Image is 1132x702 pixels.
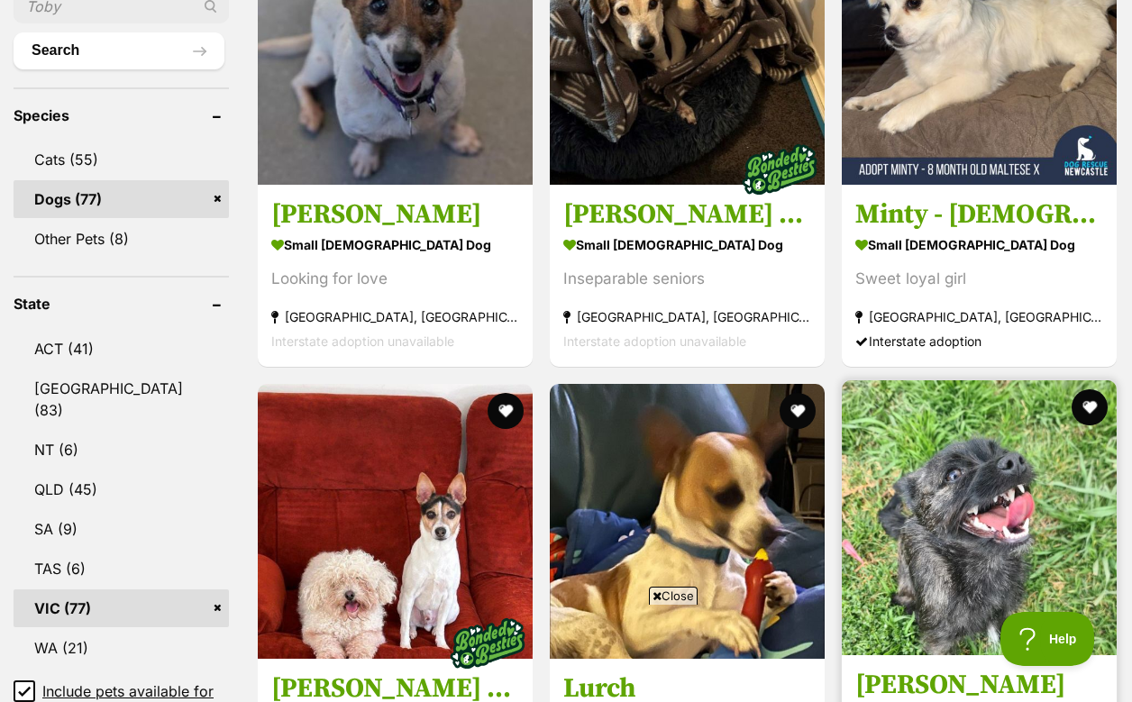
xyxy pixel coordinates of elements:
div: Sweet loyal girl [855,267,1103,291]
strong: [GEOGRAPHIC_DATA], [GEOGRAPHIC_DATA] [855,305,1103,329]
strong: small [DEMOGRAPHIC_DATA] Dog [271,232,519,258]
h3: [PERSON_NAME] [271,197,519,232]
h3: Minty - [DEMOGRAPHIC_DATA] Maltese X [855,197,1103,232]
strong: [GEOGRAPHIC_DATA], [GEOGRAPHIC_DATA] [271,305,519,329]
a: Other Pets (8) [14,220,229,258]
a: WA (21) [14,629,229,667]
img: Lurch - Fox Terrier x Chihuahua Dog [550,384,825,659]
img: bonded besties [735,124,825,214]
header: Species [14,107,229,123]
div: Interstate adoption [855,329,1103,353]
a: TAS (6) [14,550,229,588]
header: State [14,296,229,312]
img: Oscar and Tilly Tamblyn - Tenterfield Terrier Dog [258,384,533,659]
a: Dogs (77) [14,180,229,218]
strong: small [DEMOGRAPHIC_DATA] Dog [563,232,811,258]
strong: small [DEMOGRAPHIC_DATA] Dog [855,232,1103,258]
a: [PERSON_NAME] and [PERSON_NAME] small [DEMOGRAPHIC_DATA] Dog Inseparable seniors [GEOGRAPHIC_DATA... [550,184,825,367]
iframe: Advertisement [238,612,894,693]
div: Looking for love [271,267,519,291]
div: Inseparable seniors [563,267,811,291]
h3: [PERSON_NAME] and [PERSON_NAME] [563,197,811,232]
iframe: Help Scout Beacon - Open [1000,612,1096,666]
button: favourite [1072,389,1108,425]
a: Cats (55) [14,141,229,178]
strong: [GEOGRAPHIC_DATA], [GEOGRAPHIC_DATA] [563,305,811,329]
a: QLD (45) [14,470,229,508]
span: Interstate adoption unavailable [563,333,746,349]
a: NT (6) [14,431,229,469]
img: bonded besties [443,598,533,688]
img: Saoirse - Cairn Terrier x Chihuahua Dog [842,380,1117,655]
a: SA (9) [14,510,229,548]
h3: [PERSON_NAME] [855,668,1103,702]
button: favourite [780,393,816,429]
span: Interstate adoption unavailable [271,333,454,349]
a: Minty - [DEMOGRAPHIC_DATA] Maltese X small [DEMOGRAPHIC_DATA] Dog Sweet loyal girl [GEOGRAPHIC_DA... [842,184,1117,367]
a: ACT (41) [14,330,229,368]
a: VIC (77) [14,589,229,627]
button: Search [14,32,224,68]
a: [PERSON_NAME] small [DEMOGRAPHIC_DATA] Dog Looking for love [GEOGRAPHIC_DATA], [GEOGRAPHIC_DATA] ... [258,184,533,367]
span: Close [649,587,698,605]
a: [GEOGRAPHIC_DATA] (83) [14,369,229,429]
button: favourite [488,393,524,429]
